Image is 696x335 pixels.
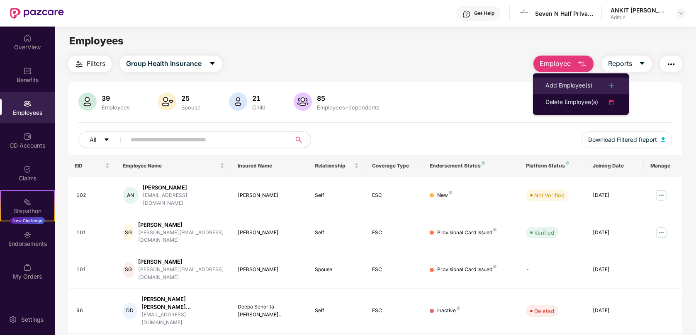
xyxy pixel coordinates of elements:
div: Admin [611,14,669,21]
img: svg+xml;base64,PHN2ZyB4bWxucz0iaHR0cDovL3d3dy53My5vcmcvMjAwMC9zdmciIHhtbG5zOnhsaW5rPSJodHRwOi8vd3... [661,137,665,142]
div: [PERSON_NAME] [138,221,224,229]
button: Employee [533,56,594,72]
span: Filters [87,58,105,69]
div: Provisional Card Issued [437,229,496,237]
img: svg+xml;base64,PHN2ZyBpZD0iRHJvcGRvd24tMzJ4MzIiIHhtbG5zPSJodHRwOi8vd3d3LnczLm9yZy8yMDAwL3N2ZyIgd2... [678,10,684,17]
img: svg+xml;base64,PHN2ZyB4bWxucz0iaHR0cDovL3d3dy53My5vcmcvMjAwMC9zdmciIHdpZHRoPSIyNCIgaGVpZ2h0PSIyNC... [606,81,616,91]
button: Download Filtered Report [582,131,672,148]
div: Spouse [180,104,202,111]
div: 96 [76,307,110,315]
th: Insured Name [231,155,308,177]
span: Reports [608,58,632,69]
div: [DATE] [593,229,637,237]
img: svg+xml;base64,PHN2ZyBpZD0iRW5kb3JzZW1lbnRzIiB4bWxucz0iaHR0cDovL3d3dy53My5vcmcvMjAwMC9zdmciIHdpZH... [23,231,32,239]
div: Self [315,307,359,315]
img: svg+xml;base64,PHN2ZyB4bWxucz0iaHR0cDovL3d3dy53My5vcmcvMjAwMC9zdmciIHdpZHRoPSI4IiBoZWlnaHQ9IjgiIH... [457,306,460,310]
button: Filters [68,56,112,72]
div: Deepa Senorita [PERSON_NAME]... [238,303,301,319]
div: ESC [372,229,416,237]
div: [PERSON_NAME][EMAIL_ADDRESS][DOMAIN_NAME] [138,266,224,282]
span: caret-down [209,60,216,68]
span: Relationship [315,163,353,169]
div: 101 [76,266,110,274]
div: [PERSON_NAME] [PERSON_NAME]... [141,295,225,311]
button: search [290,131,311,148]
th: Relationship [308,155,366,177]
div: DD [123,303,137,319]
div: Employees [100,104,131,111]
span: Download Filtered Report [588,135,657,144]
td: - [519,251,586,289]
div: 85 [315,94,381,102]
div: [PERSON_NAME] [143,184,224,192]
div: [DATE] [593,307,637,315]
div: [PERSON_NAME] [138,258,224,266]
div: Self [315,229,359,237]
div: Get Help [474,10,494,17]
div: Provisional Card Issued [437,266,496,274]
span: Employee [540,58,571,69]
img: svg+xml;base64,PHN2ZyB4bWxucz0iaHR0cDovL3d3dy53My5vcmcvMjAwMC9zdmciIHdpZHRoPSI4IiBoZWlnaHQ9IjgiIH... [449,191,452,194]
img: svg+xml;base64,PHN2ZyB4bWxucz0iaHR0cDovL3d3dy53My5vcmcvMjAwMC9zdmciIHdpZHRoPSIyNCIgaGVpZ2h0PSIyNC... [606,97,616,107]
span: search [290,136,307,143]
span: caret-down [639,60,645,68]
span: Group Health Insurance [126,58,202,69]
img: svg+xml;base64,PHN2ZyBpZD0iSGVscC0zMngzMiIgeG1sbnM9Imh0dHA6Ly93d3cudzMub3JnLzIwMDAvc3ZnIiB3aWR0aD... [462,10,471,18]
span: EID [75,163,103,169]
div: Endorsement Status [430,163,512,169]
div: [PERSON_NAME] [238,229,301,237]
div: Deleted [534,307,554,315]
button: Reportscaret-down [602,56,652,72]
div: Child [251,104,267,111]
img: svg+xml;base64,PHN2ZyB4bWxucz0iaHR0cDovL3d3dy53My5vcmcvMjAwMC9zdmciIHdpZHRoPSIyMSIgaGVpZ2h0PSIyMC... [23,198,32,206]
div: Seven N Half Private Limited [535,10,593,17]
div: Verified [534,228,554,237]
div: [PERSON_NAME][EMAIL_ADDRESS][DOMAIN_NAME] [138,229,224,245]
div: [PERSON_NAME] [238,192,301,199]
button: Allcaret-down [78,131,129,148]
div: [EMAIL_ADDRESS][DOMAIN_NAME] [141,311,225,327]
button: Group Health Insurancecaret-down [120,56,222,72]
img: svg+xml;base64,PHN2ZyBpZD0iQmVuZWZpdHMiIHhtbG5zPSJodHRwOi8vd3d3LnczLm9yZy8yMDAwL3N2ZyIgd2lkdGg9Ij... [23,67,32,75]
div: Self [315,192,359,199]
img: manageButton [655,226,668,239]
img: svg+xml;base64,PHN2ZyB4bWxucz0iaHR0cDovL3d3dy53My5vcmcvMjAwMC9zdmciIHdpZHRoPSI4IiBoZWlnaHQ9IjgiIH... [493,228,496,231]
div: Stepathon [1,207,54,215]
div: AN [123,187,139,204]
div: Spouse [315,266,359,274]
div: Not Verified [534,191,565,199]
span: Employee Name [123,163,219,169]
img: svg+xml;base64,PHN2ZyB4bWxucz0iaHR0cDovL3d3dy53My5vcmcvMjAwMC9zdmciIHhtbG5zOnhsaW5rPSJodHRwOi8vd3... [294,92,312,111]
img: svg+xml;base64,PHN2ZyB4bWxucz0iaHR0cDovL3d3dy53My5vcmcvMjAwMC9zdmciIHdpZHRoPSI4IiBoZWlnaHQ9IjgiIH... [482,161,485,165]
span: Employees [69,35,124,47]
th: EID [68,155,116,177]
img: svg+xml;base64,PHN2ZyB4bWxucz0iaHR0cDovL3d3dy53My5vcmcvMjAwMC9zdmciIHhtbG5zOnhsaW5rPSJodHRwOi8vd3... [577,59,587,69]
img: svg+xml;base64,PHN2ZyBpZD0iQ0RfQWNjb3VudHMiIGRhdGEtbmFtZT0iQ0QgQWNjb3VudHMiIHhtbG5zPSJodHRwOi8vd3... [23,132,32,141]
img: svg+xml;base64,PHN2ZyB4bWxucz0iaHR0cDovL3d3dy53My5vcmcvMjAwMC9zdmciIHhtbG5zOnhsaW5rPSJodHRwOi8vd3... [229,92,247,111]
img: svg+xml;base64,PHN2ZyB4bWxucz0iaHR0cDovL3d3dy53My5vcmcvMjAwMC9zdmciIHhtbG5zOnhsaW5rPSJodHRwOi8vd3... [158,92,176,111]
img: svg+xml;base64,PHN2ZyBpZD0iQ2xhaW0iIHhtbG5zPSJodHRwOi8vd3d3LnczLm9yZy8yMDAwL3N2ZyIgd2lkdGg9IjIwIi... [23,165,32,173]
img: svg+xml;base64,PHN2ZyBpZD0iRW1wbG95ZWVzIiB4bWxucz0iaHR0cDovL3d3dy53My5vcmcvMjAwMC9zdmciIHdpZHRoPS... [23,100,32,108]
div: [DATE] [593,192,637,199]
th: Joining Date [586,155,644,177]
th: Coverage Type [365,155,423,177]
div: [PERSON_NAME] [238,266,301,274]
div: [EMAIL_ADDRESS][DOMAIN_NAME] [143,192,224,207]
img: svg+xml;base64,PHN2ZyB4bWxucz0iaHR0cDovL3d3dy53My5vcmcvMjAwMC9zdmciIHdpZHRoPSIyNCIgaGVpZ2h0PSIyNC... [666,59,676,69]
img: New Pazcare Logo [10,8,64,19]
th: Manage [644,155,682,177]
div: SG [123,224,134,241]
div: SG [123,262,134,278]
div: Employees+dependents [315,104,381,111]
div: ESC [372,266,416,274]
img: manageButton [655,189,668,202]
div: Delete Employee(s) [545,97,598,107]
img: svg+xml;base64,PHN2ZyB4bWxucz0iaHR0cDovL3d3dy53My5vcmcvMjAwMC9zdmciIHdpZHRoPSIyNCIgaGVpZ2h0PSIyNC... [74,59,84,69]
img: svg+xml;base64,PHN2ZyB4bWxucz0iaHR0cDovL3d3dy53My5vcmcvMjAwMC9zdmciIHdpZHRoPSI4IiBoZWlnaHQ9IjgiIH... [566,161,569,165]
div: 21 [251,94,267,102]
div: Inactive [437,307,460,315]
img: untitled.jpg [519,7,531,19]
th: Employee Name [116,155,231,177]
img: svg+xml;base64,PHN2ZyB4bWxucz0iaHR0cDovL3d3dy53My5vcmcvMjAwMC9zdmciIHdpZHRoPSI4IiBoZWlnaHQ9IjgiIH... [493,265,496,268]
div: [DATE] [593,266,637,274]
